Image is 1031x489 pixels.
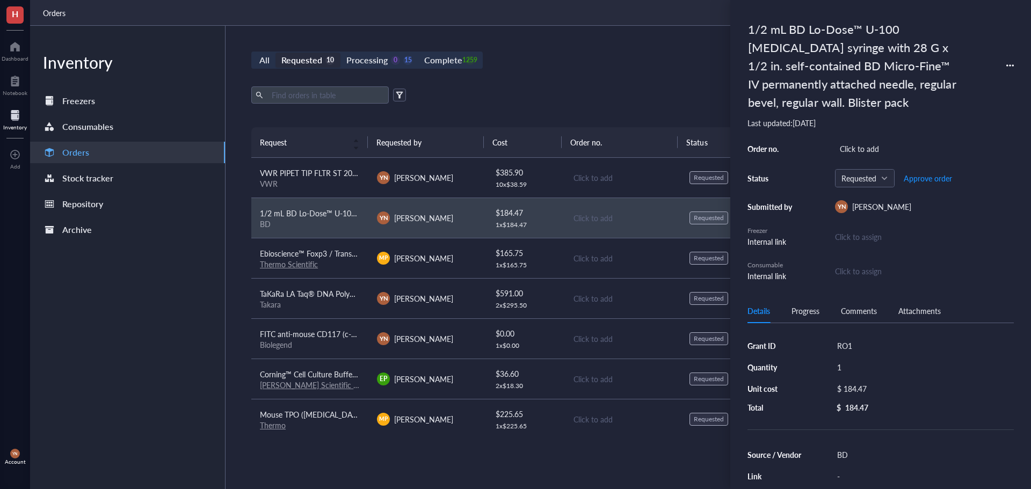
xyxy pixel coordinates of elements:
div: Order no. [747,144,796,154]
div: Dashboard [2,55,28,62]
a: [PERSON_NAME] Scientific (TCF Stock Room) [260,379,414,390]
div: Unit cost [747,384,802,393]
div: VWR [260,179,360,188]
span: TaKaRa LA Taq® DNA Polymerase (Mg2+ plus buffer) - 250 Units [260,288,477,299]
div: Click to add [573,252,672,264]
span: Mouse TPO ([MEDICAL_DATA]) Recombinant Protein [260,409,437,420]
span: [PERSON_NAME] [852,201,911,212]
div: Stock tracker [62,171,113,186]
div: Inventory [30,52,225,73]
span: FITC anti-mouse CD117 (c-Kit) Antibody [260,329,395,339]
div: $ 591.00 [496,287,556,299]
div: 1 x $ 225.65 [496,422,556,430]
th: Request [251,127,368,157]
span: Requested [841,173,886,183]
div: $ 184.47 [832,381,1010,396]
div: Consumable [747,260,796,270]
div: 1/2 mL BD Lo-Dose™ U-100 [MEDICAL_DATA] syringe with 28 G x 1/2 in. self-contained BD Micro-Fine™... [743,17,969,114]
a: Consumables [30,116,225,137]
a: Inventory [3,107,27,130]
a: Freezers [30,90,225,112]
div: BD [260,219,360,229]
span: [PERSON_NAME] [394,293,453,304]
a: Stock tracker [30,167,225,189]
div: Account [5,458,26,465]
div: Attachments [898,305,941,317]
div: Click to assign [835,265,882,277]
div: Progress [792,305,819,317]
div: Notebook [3,90,27,96]
div: Click to add [573,172,672,184]
div: Internal link [747,236,796,247]
td: Click to add [564,278,681,318]
div: Requested [281,53,322,68]
span: H [12,7,18,20]
div: Requested [694,214,724,222]
th: Cost [484,127,561,157]
a: Dashboard [2,38,28,62]
div: 1 x $ 165.75 [496,261,556,269]
div: 1 x $ 184.47 [496,221,556,229]
span: YN [837,202,846,211]
a: Orders [30,142,225,163]
a: Orders [43,7,68,19]
span: [PERSON_NAME] [394,333,453,344]
div: Submitted by [747,202,796,211]
div: Click to add [835,141,1014,156]
div: Click to assign [835,231,1014,243]
div: Complete [424,53,462,68]
span: [PERSON_NAME] [394,374,453,384]
span: [PERSON_NAME] [394,253,453,264]
td: Click to add [564,238,681,278]
input: Find orders in table [267,87,384,103]
th: Requested by [368,127,484,157]
span: [PERSON_NAME] [394,414,453,425]
div: Freezers [62,93,95,108]
div: Click to add [573,413,672,425]
div: 1 [832,360,1014,375]
div: 2 x $ 18.30 [496,382,556,390]
div: Processing [346,53,388,68]
div: segmented control [251,52,483,69]
div: 15 [403,56,412,65]
span: Approve order [904,174,952,183]
span: VWR PIPET TIP FLTR ST 200UL PK960 [260,167,390,178]
div: Grant ID [747,341,802,351]
div: Consumables [62,119,113,134]
div: Source / Vendor [747,450,802,459]
div: - [832,469,1014,484]
div: $ 0.00 [496,327,556,339]
div: Biolegend [260,340,360,349]
div: Requested [694,334,724,343]
div: Takara [260,300,360,309]
div: Click to add [573,373,672,385]
div: Click to add [573,293,672,304]
span: Request [260,136,346,148]
div: BD [832,447,1014,462]
div: Quantity [747,362,802,372]
div: Archive [62,222,92,237]
div: Repository [62,196,103,211]
a: Notebook [3,72,27,96]
div: 1259 [466,56,475,65]
td: Click to add [564,198,681,238]
span: MP [380,415,388,423]
div: Freezer [747,226,796,236]
a: Thermo [260,420,286,430]
th: Order no. [562,127,678,157]
div: All [259,53,270,68]
div: Comments [841,305,877,317]
div: Inventory [3,124,27,130]
div: Add [10,163,20,170]
div: 1 x $ 0.00 [496,341,556,350]
span: YN [12,451,18,456]
div: Click to add [573,212,672,224]
span: YN [379,294,388,303]
div: Requested [694,415,724,424]
div: $ [837,403,841,412]
span: YN [379,173,388,182]
div: Orders [62,145,89,160]
span: Corning™ Cell Culture Buffers: [PERSON_NAME]'s Phosphate-Buffered Salt Solution 1X [260,369,551,379]
td: Click to add [564,318,681,359]
span: YN [379,213,388,222]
